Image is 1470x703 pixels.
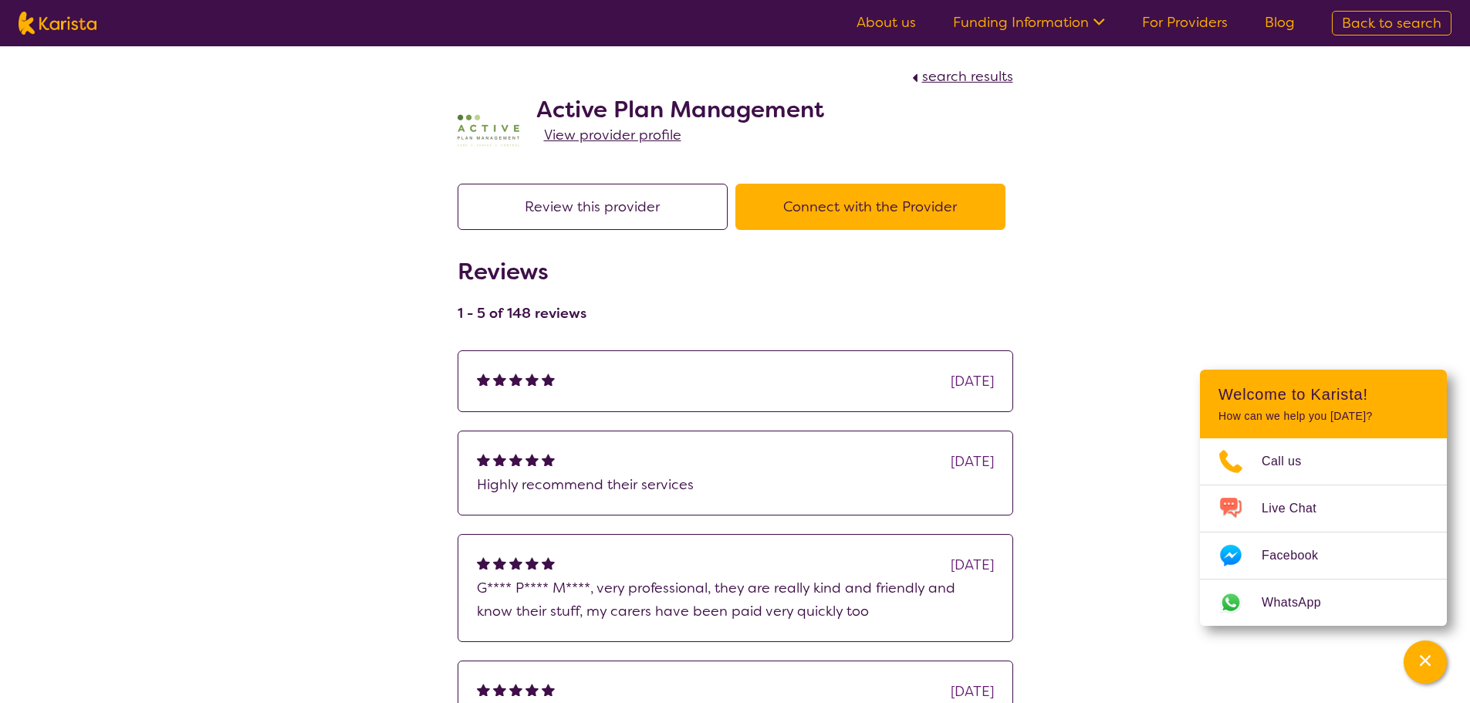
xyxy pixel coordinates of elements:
span: Live Chat [1262,497,1335,520]
button: Connect with the Provider [735,184,1005,230]
img: fullstar [525,453,539,466]
img: fullstar [525,683,539,696]
span: Back to search [1342,14,1441,32]
img: fullstar [477,556,490,569]
img: pypzb5qm7jexfhutod0x.png [458,100,519,161]
a: Funding Information [953,13,1105,32]
h2: Welcome to Karista! [1218,385,1428,404]
div: [DATE] [951,370,994,393]
img: fullstar [509,453,522,466]
p: Highly recommend their services [477,473,994,496]
span: Call us [1262,450,1320,473]
img: fullstar [493,373,506,386]
img: fullstar [542,373,555,386]
a: search results [908,67,1013,86]
img: fullstar [493,683,506,696]
h2: Reviews [458,258,586,286]
span: Facebook [1262,544,1337,567]
div: [DATE] [951,450,994,473]
img: fullstar [542,556,555,569]
img: fullstar [525,556,539,569]
span: WhatsApp [1262,591,1340,614]
ul: Choose channel [1200,438,1447,626]
img: fullstar [493,453,506,466]
img: fullstar [477,683,490,696]
img: fullstar [509,373,522,386]
img: fullstar [493,556,506,569]
a: Back to search [1332,11,1451,35]
img: fullstar [477,453,490,466]
h2: Active Plan Management [536,96,824,123]
img: fullstar [542,683,555,696]
img: fullstar [509,556,522,569]
a: Connect with the Provider [735,198,1013,216]
a: Blog [1265,13,1295,32]
a: View provider profile [544,123,681,147]
a: Web link opens in a new tab. [1200,580,1447,626]
span: View provider profile [544,126,681,144]
a: About us [857,13,916,32]
img: fullstar [509,683,522,696]
div: [DATE] [951,680,994,703]
button: Channel Menu [1404,640,1447,684]
img: fullstar [542,453,555,466]
img: fullstar [477,373,490,386]
a: Review this provider [458,198,735,216]
button: Review this provider [458,184,728,230]
p: G**** P**** M****, very professional, they are really kind and friendly and know their stuff, my ... [477,576,994,623]
img: Karista logo [19,12,96,35]
h4: 1 - 5 of 148 reviews [458,304,586,323]
a: For Providers [1142,13,1228,32]
p: How can we help you [DATE]? [1218,410,1428,423]
span: search results [922,67,1013,86]
div: Channel Menu [1200,370,1447,626]
img: fullstar [525,373,539,386]
div: [DATE] [951,553,994,576]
